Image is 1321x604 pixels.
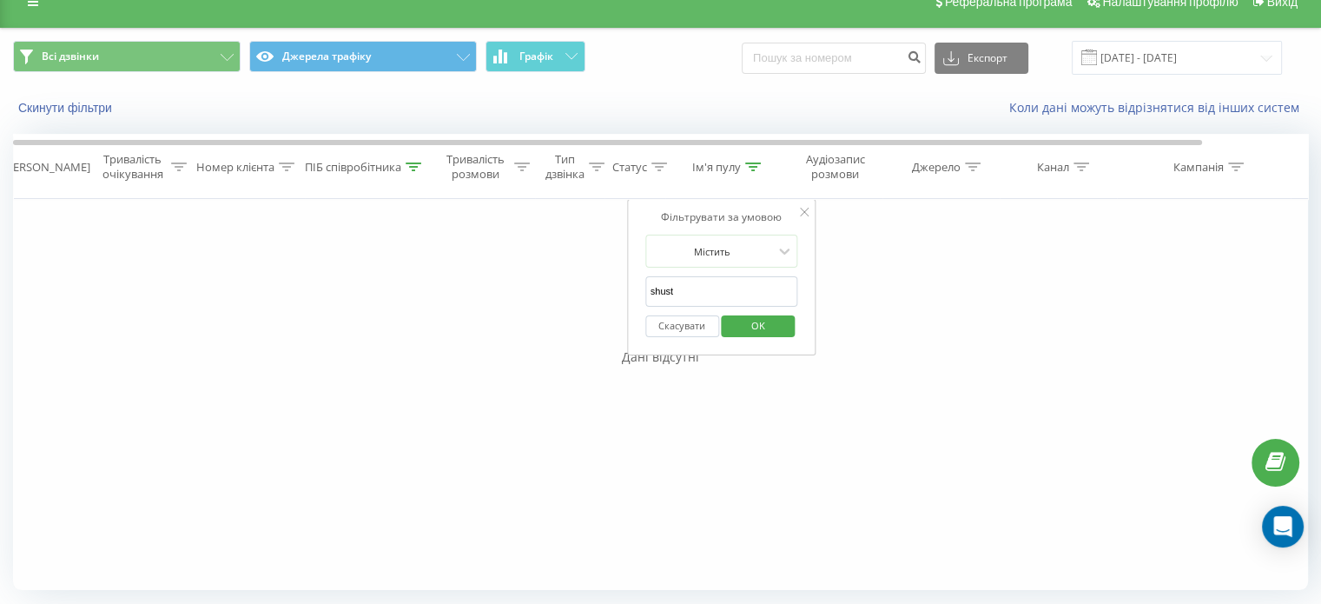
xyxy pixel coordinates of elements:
[441,152,510,182] div: Тривалість розмови
[249,41,477,72] button: Джерела трафіку
[1173,160,1224,175] div: Кампанія
[545,152,585,182] div: Тип дзвінка
[645,209,798,226] div: Фільтрувати за умовою
[722,315,796,337] button: OK
[196,160,274,175] div: Номер клієнта
[3,160,90,175] div: [PERSON_NAME]
[935,43,1028,74] button: Експорт
[13,100,121,116] button: Скинути фільтри
[612,160,647,175] div: Статус
[519,50,553,63] span: Графік
[98,152,167,182] div: Тривалість очікування
[1009,99,1308,116] a: Коли дані можуть відрізнятися вiд інших систем
[645,276,798,307] input: Введіть значення
[13,348,1308,366] div: Дані відсутні
[742,43,926,74] input: Пошук за номером
[13,41,241,72] button: Всі дзвінки
[1262,506,1304,548] div: Open Intercom Messenger
[1037,160,1069,175] div: Канал
[485,41,585,72] button: Графік
[692,160,741,175] div: Ім'я пулу
[793,152,877,182] div: Аудіозапис розмови
[42,50,99,63] span: Всі дзвінки
[912,160,961,175] div: Джерело
[305,160,401,175] div: ПІБ співробітника
[734,312,783,339] span: OK
[645,315,719,337] button: Скасувати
